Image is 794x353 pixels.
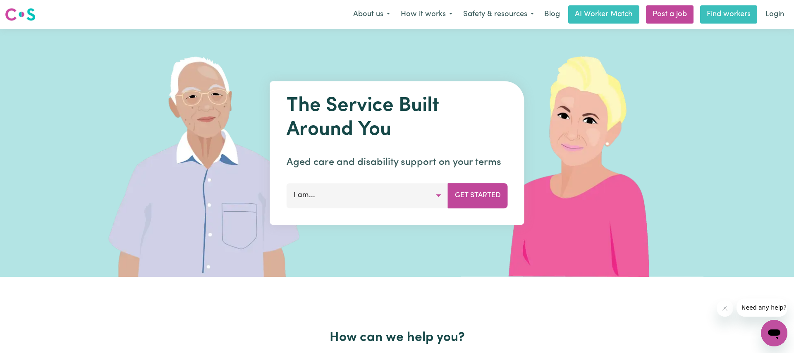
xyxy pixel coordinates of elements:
a: Post a job [646,5,694,24]
iframe: Button to launch messaging window [761,320,787,346]
iframe: Close message [717,300,733,317]
button: I am... [287,183,448,208]
button: How it works [395,6,458,23]
iframe: Message from company [737,298,787,317]
a: AI Worker Match [568,5,639,24]
h1: The Service Built Around You [287,94,508,142]
a: Blog [539,5,565,24]
p: Aged care and disability support on your terms [287,155,508,170]
button: Get Started [448,183,508,208]
a: Login [761,5,789,24]
a: Careseekers logo [5,5,36,24]
a: Find workers [700,5,757,24]
h2: How can we help you? [129,330,665,346]
button: About us [348,6,395,23]
button: Safety & resources [458,6,539,23]
img: Careseekers logo [5,7,36,22]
